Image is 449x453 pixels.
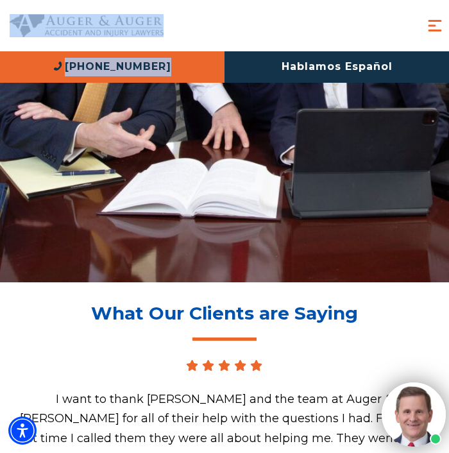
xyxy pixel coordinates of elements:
[8,416,37,445] div: Accessibility Menu
[382,382,446,447] img: Intaker widget Avatar
[425,16,445,35] button: Menu
[10,14,164,38] img: Auger & Auger Accident and Injury Lawyers Logo
[224,51,449,83] a: Hablamos Español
